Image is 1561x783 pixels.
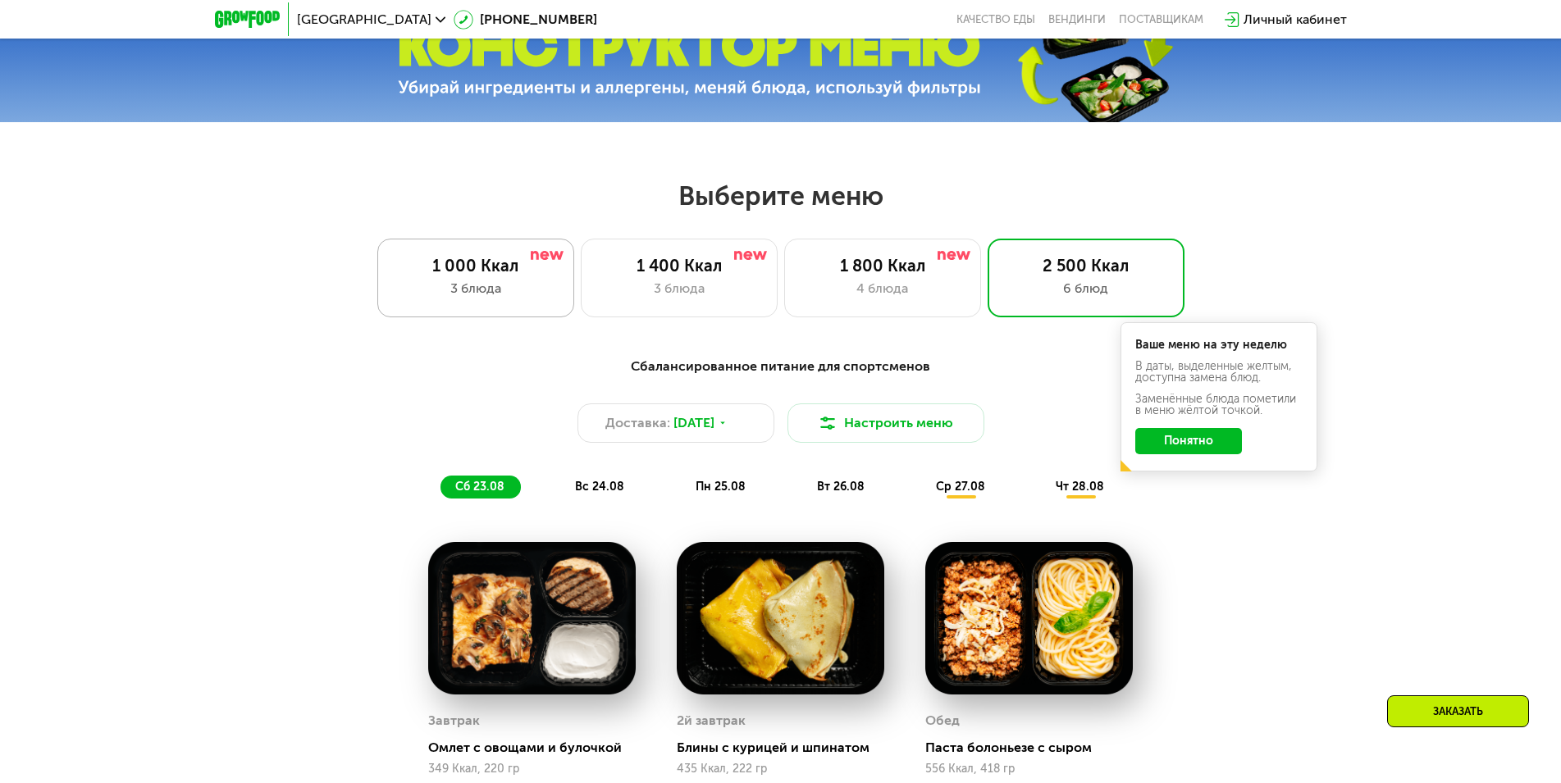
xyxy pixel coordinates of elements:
button: Понятно [1135,428,1242,454]
span: чт 28.08 [1056,480,1104,494]
div: 4 блюда [801,279,964,298]
div: Ваше меню на эту неделю [1135,339,1303,351]
div: Завтрак [428,708,480,733]
span: [DATE] [673,413,714,433]
span: ср 27.08 [936,480,985,494]
div: 349 Ккал, 220 гр [428,763,636,776]
div: Личный кабинет [1244,10,1347,30]
a: Качество еды [956,13,1035,26]
div: 3 блюда [598,279,760,298]
a: Вендинги [1048,13,1106,26]
div: Блины с курицей и шпинатом [677,740,897,756]
h2: Выберите меню [52,180,1509,212]
div: В даты, выделенные желтым, доступна замена блюд. [1135,361,1303,384]
div: 6 блюд [1005,279,1167,298]
div: 435 Ккал, 222 гр [677,763,884,776]
div: Омлет с овощами и булочкой [428,740,649,756]
span: сб 23.08 [455,480,504,494]
div: 1 400 Ккал [598,256,760,275]
div: 1 000 Ккал [395,256,557,275]
div: 1 800 Ккал [801,256,964,275]
span: вс 24.08 [575,480,624,494]
div: 3 блюда [395,279,557,298]
span: пн 25.08 [696,480,746,494]
div: 556 Ккал, 418 гр [925,763,1133,776]
div: Паста болоньезе с сыром [925,740,1146,756]
span: вт 26.08 [817,480,865,494]
div: 2й завтрак [677,708,746,733]
div: Заказать [1387,695,1529,727]
span: [GEOGRAPHIC_DATA] [297,13,431,26]
a: [PHONE_NUMBER] [454,10,597,30]
span: Доставка: [605,413,670,433]
button: Настроить меню [787,403,984,443]
div: Заменённые блюда пометили в меню жёлтой точкой. [1135,394,1303,417]
div: Обед [925,708,960,733]
div: 2 500 Ккал [1005,256,1167,275]
div: Сбалансированное питание для спортсменов [295,357,1267,377]
div: поставщикам [1119,13,1203,26]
